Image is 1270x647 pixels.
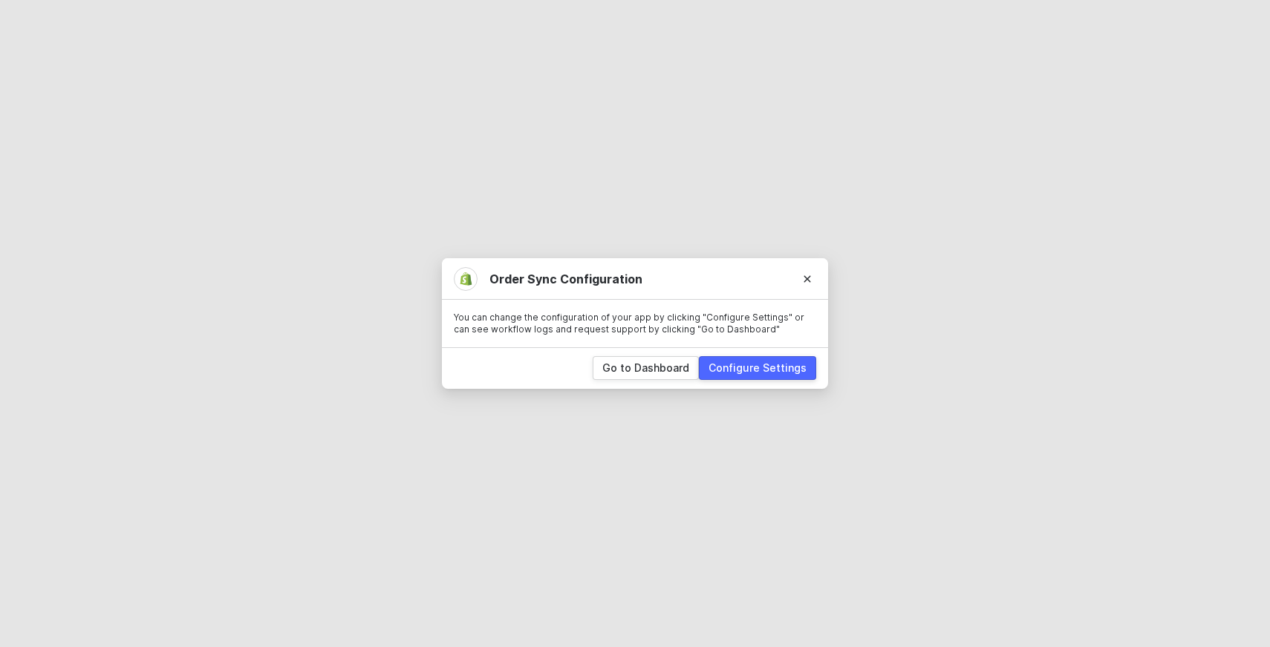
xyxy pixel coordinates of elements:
[454,267,816,291] div: Order Sync Configuration
[787,258,828,300] button: Close
[709,361,807,375] div: Configure Settings
[593,356,699,380] button: Go to Dashboard
[602,361,689,375] div: Go to Dashboard
[454,312,816,335] p: You can change the configuration of your app by clicking "Configure Settings" or can see workflow...
[459,272,472,286] img: integration-icon
[699,356,816,380] button: Configure Settings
